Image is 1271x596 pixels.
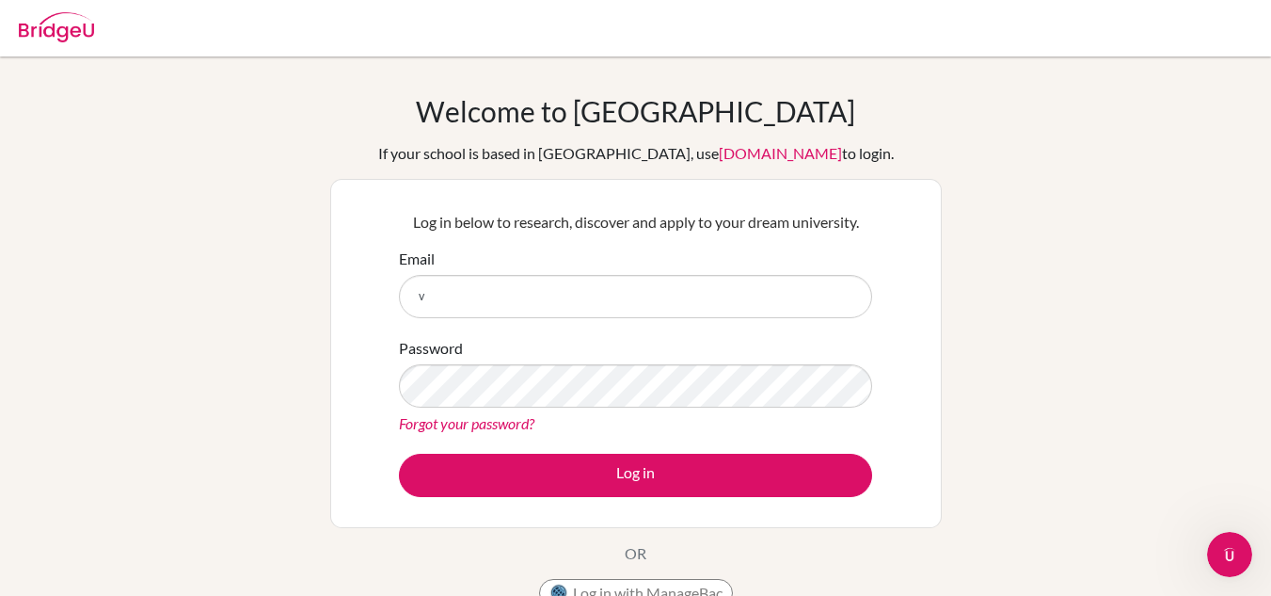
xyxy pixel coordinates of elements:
label: Email [399,248,435,270]
button: Log in [399,454,872,497]
img: Bridge-U [19,12,94,42]
p: Log in below to research, discover and apply to your dream university. [399,211,872,234]
iframe: Intercom live chat [1207,532,1252,577]
label: Password [399,337,463,360]
a: Forgot your password? [399,414,534,432]
div: If your school is based in [GEOGRAPHIC_DATA], use to login. [378,142,894,165]
a: [DOMAIN_NAME] [719,144,842,162]
p: OR [625,542,646,565]
h1: Welcome to [GEOGRAPHIC_DATA] [416,94,855,128]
